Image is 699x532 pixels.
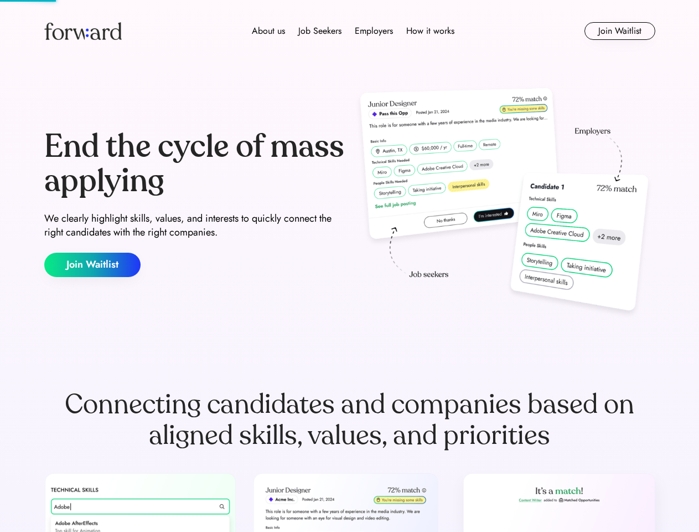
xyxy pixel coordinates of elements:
div: Employers [355,24,393,38]
div: Connecting candidates and companies based on aligned skills, values, and priorities [44,389,655,451]
div: How it works [406,24,454,38]
div: End the cycle of mass applying [44,130,345,198]
div: Job Seekers [298,24,341,38]
button: Join Waitlist [44,253,141,277]
button: Join Waitlist [584,22,655,40]
div: About us [252,24,285,38]
img: hero-image.png [354,84,655,323]
div: We clearly highlight skills, values, and interests to quickly connect the right candidates with t... [44,212,345,239]
img: Forward logo [44,22,122,40]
